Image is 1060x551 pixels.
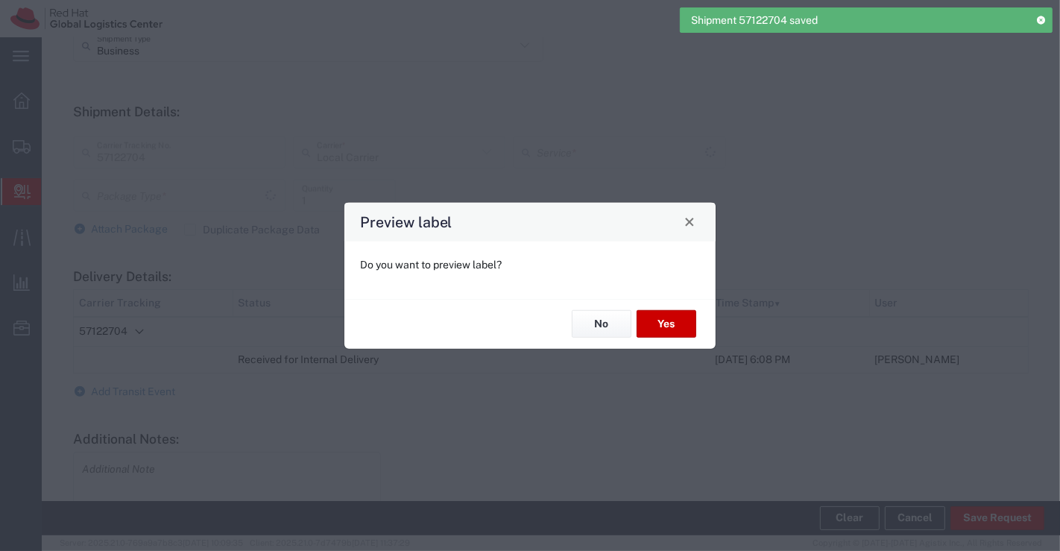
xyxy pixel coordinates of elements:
button: Yes [637,310,696,338]
button: Close [679,211,700,232]
span: Shipment 57122704 saved [691,13,818,28]
p: Do you want to preview label? [360,256,700,272]
h4: Preview label [360,211,452,233]
button: No [572,310,631,338]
